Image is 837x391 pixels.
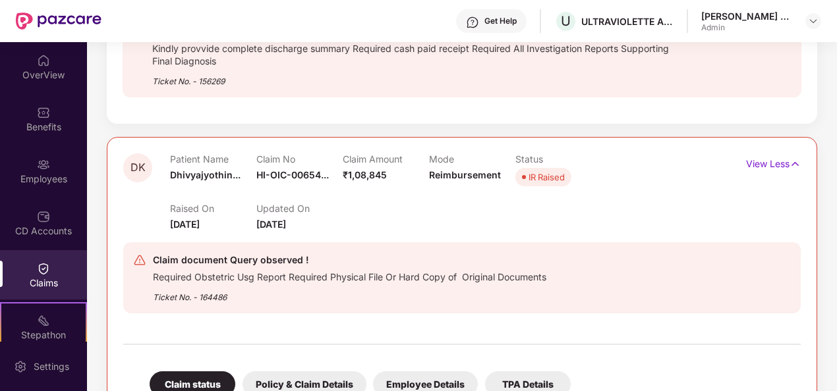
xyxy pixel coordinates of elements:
[37,54,50,67] img: svg+xml;base64,PHN2ZyBpZD0iSG9tZSIgeG1sbnM9Imh0dHA6Ly93d3cudzMub3JnLzIwMDAvc3ZnIiB3aWR0aD0iMjAiIG...
[14,360,27,373] img: svg+xml;base64,PHN2ZyBpZD0iU2V0dGluZy0yMHgyMCIgeG1sbnM9Imh0dHA6Ly93d3cudzMub3JnLzIwMDAvc3ZnIiB3aW...
[484,16,517,26] div: Get Help
[37,210,50,223] img: svg+xml;base64,PHN2ZyBpZD0iQ0RfQWNjb3VudHMiIGRhdGEtbmFtZT0iQ0QgQWNjb3VudHMiIHhtbG5zPSJodHRwOi8vd3...
[515,153,602,165] p: Status
[37,106,50,119] img: svg+xml;base64,PHN2ZyBpZD0iQmVuZWZpdHMiIHhtbG5zPSJodHRwOi8vd3d3LnczLm9yZy8yMDAwL3N2ZyIgd2lkdGg9Ij...
[256,219,286,230] span: [DATE]
[561,13,571,29] span: U
[808,16,819,26] img: svg+xml;base64,PHN2ZyBpZD0iRHJvcGRvd24tMzJ4MzIiIHhtbG5zPSJodHRwOi8vd3d3LnczLm9yZy8yMDAwL3N2ZyIgd2...
[37,158,50,171] img: svg+xml;base64,PHN2ZyBpZD0iRW1wbG95ZWVzIiB4bWxucz0iaHR0cDovL3d3dy53My5vcmcvMjAwMC9zdmciIHdpZHRoPS...
[746,153,801,171] p: View Less
[153,252,546,268] div: Claim document Query observed !
[429,169,501,180] span: Reimbursement
[701,22,794,33] div: Admin
[790,157,801,171] img: svg+xml;base64,PHN2ZyB4bWxucz0iaHR0cDovL3d3dy53My5vcmcvMjAwMC9zdmciIHdpZHRoPSIxNyIgaGVpZ2h0PSIxNy...
[170,169,241,180] span: Dhivyajyothin...
[133,253,146,267] img: svg+xml;base64,PHN2ZyB4bWxucz0iaHR0cDovL3d3dy53My5vcmcvMjAwMC9zdmciIHdpZHRoPSIyNCIgaGVpZ2h0PSIyNC...
[130,162,146,173] span: DK
[153,268,546,283] div: Required Obstetric Usg Report Required Physical File Or Hard Copy of Original Documents
[343,169,387,180] span: ₹1,08,845
[701,10,794,22] div: [PERSON_NAME] E A
[256,153,343,165] p: Claim No
[170,203,256,214] p: Raised On
[37,262,50,275] img: svg+xml;base64,PHN2ZyBpZD0iQ2xhaW0iIHhtbG5zPSJodHRwOi8vd3d3LnczLm9yZy8yMDAwL3N2ZyIgd2lkdGg9IjIwIi...
[170,219,200,230] span: [DATE]
[529,170,565,184] div: IR Raised
[1,328,86,342] div: Stepathon
[581,15,674,28] div: ULTRAVIOLETTE AUTOMOTIVE PRIVATE LIMITED
[152,67,681,88] div: Ticket No. - 156269
[37,314,50,327] img: svg+xml;base64,PHN2ZyB4bWxucz0iaHR0cDovL3d3dy53My5vcmcvMjAwMC9zdmciIHdpZHRoPSIyMSIgaGVpZ2h0PSIyMC...
[152,39,681,67] div: Kindly provvide complete discharge summary Required cash paid receipt Required All Investigation ...
[170,153,256,165] p: Patient Name
[153,283,546,303] div: Ticket No. - 164486
[30,360,73,373] div: Settings
[16,13,101,30] img: New Pazcare Logo
[466,16,479,29] img: svg+xml;base64,PHN2ZyBpZD0iSGVscC0zMngzMiIgeG1sbnM9Imh0dHA6Ly93d3cudzMub3JnLzIwMDAvc3ZnIiB3aWR0aD...
[256,169,329,180] span: HI-OIC-00654...
[429,153,515,165] p: Mode
[256,203,343,214] p: Updated On
[343,153,429,165] p: Claim Amount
